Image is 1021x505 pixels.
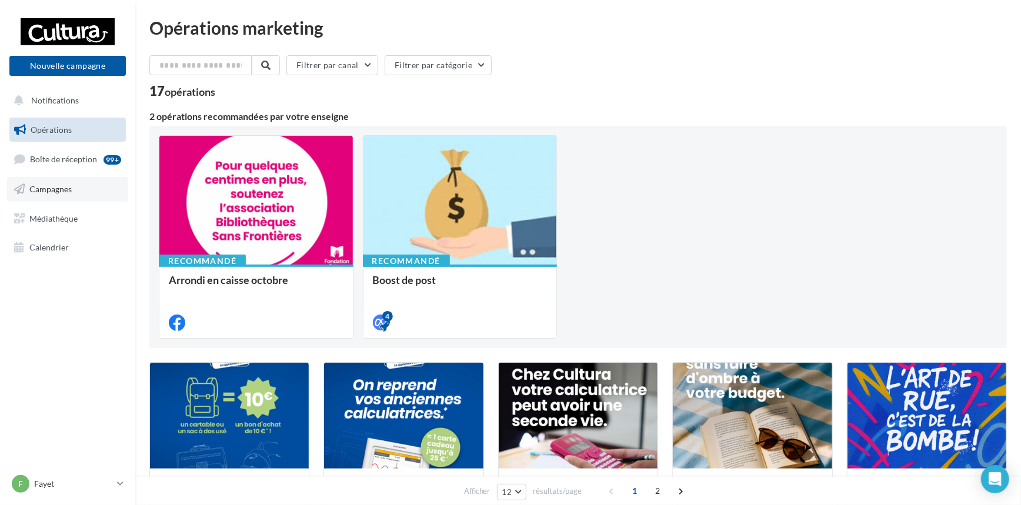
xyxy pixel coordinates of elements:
[7,118,128,142] a: Opérations
[7,235,128,260] a: Calendrier
[373,274,548,297] div: Boost de post
[7,206,128,231] a: Médiathèque
[7,146,128,172] a: Boîte de réception99+
[7,88,124,113] button: Notifications
[30,154,97,164] span: Boîte de réception
[7,177,128,202] a: Campagnes
[29,213,78,223] span: Médiathèque
[382,311,393,322] div: 4
[648,481,667,500] span: 2
[159,255,246,267] div: Recommandé
[31,95,79,105] span: Notifications
[363,255,450,267] div: Recommandé
[149,112,1007,121] div: 2 opérations recommandées par votre enseigne
[497,484,527,500] button: 12
[502,487,512,497] span: 12
[149,85,215,98] div: 17
[165,86,215,97] div: opérations
[464,486,491,497] span: Afficher
[385,55,492,75] button: Filtrer par catégorie
[31,125,72,135] span: Opérations
[149,19,1007,36] div: Opérations marketing
[104,155,121,165] div: 99+
[286,55,378,75] button: Filtrer par canal
[169,274,343,297] div: Arrondi en caisse octobre
[29,242,69,252] span: Calendrier
[9,473,126,495] a: F Fayet
[9,56,126,76] button: Nouvelle campagne
[625,481,644,500] span: 1
[29,184,72,194] span: Campagnes
[981,465,1009,493] div: Open Intercom Messenger
[34,478,112,490] p: Fayet
[18,478,23,490] span: F
[533,486,582,497] span: résultats/page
